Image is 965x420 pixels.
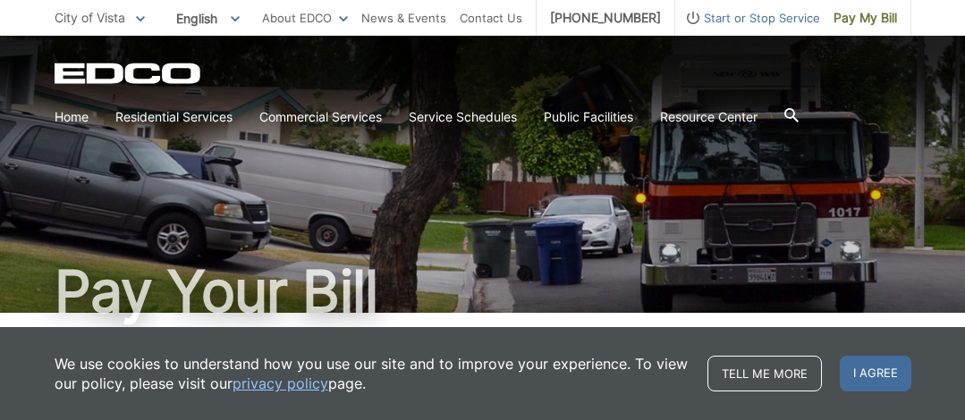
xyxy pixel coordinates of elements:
[115,107,233,127] a: Residential Services
[834,8,897,28] span: Pay My Bill
[55,354,690,393] p: We use cookies to understand how you use our site and to improve your experience. To view our pol...
[840,356,911,391] span: I agree
[361,8,446,28] a: News & Events
[707,356,822,391] a: Tell me more
[660,107,758,127] a: Resource Center
[544,107,633,127] a: Public Facilities
[262,8,348,28] a: About EDCO
[460,8,522,28] a: Contact Us
[163,4,253,33] span: English
[55,63,203,84] a: EDCD logo. Return to the homepage.
[233,374,328,393] a: privacy policy
[55,263,911,320] h1: Pay Your Bill
[259,107,382,127] a: Commercial Services
[55,107,89,127] a: Home
[55,10,125,25] span: City of Vista
[409,107,517,127] a: Service Schedules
